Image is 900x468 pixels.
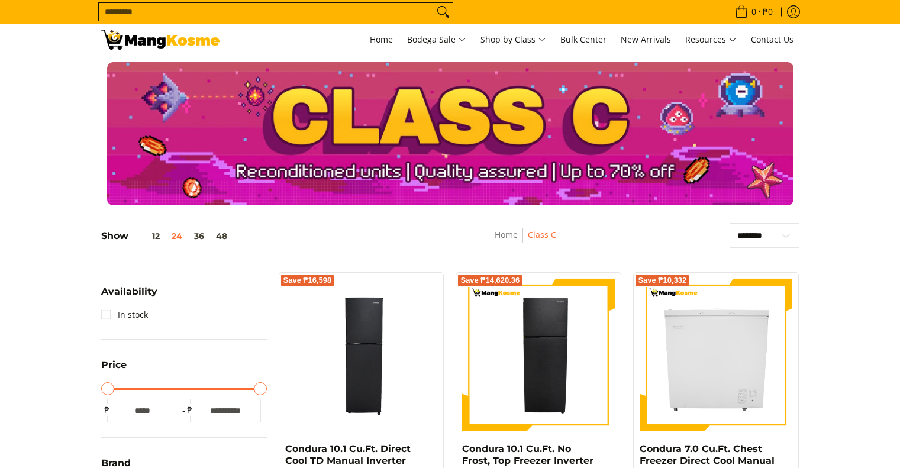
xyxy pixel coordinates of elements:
nav: Main Menu [231,24,799,56]
button: 12 [128,231,166,241]
span: ₱ [101,404,113,416]
a: Contact Us [745,24,799,56]
a: Bodega Sale [401,24,472,56]
span: New Arrivals [621,34,671,45]
img: Class C Home &amp; Business Appliances: Up to 70% Off l Mang Kosme [101,30,220,50]
summary: Open [101,287,157,305]
span: Availability [101,287,157,296]
a: Shop by Class [475,24,552,56]
button: 36 [188,231,210,241]
a: Home [364,24,399,56]
span: Shop by Class [480,33,546,47]
summary: Open [101,360,127,379]
nav: Breadcrumbs [422,228,629,254]
a: New Arrivals [615,24,677,56]
span: ₱ [184,404,196,416]
a: Bulk Center [554,24,612,56]
span: Contact Us [751,34,793,45]
img: Condura 10.1 Cu.Ft. Direct Cool TD Manual Inverter Refrigerator, Midnight Sapphire CTD102MNi (Cla... [285,279,438,431]
span: Save ₱14,620.36 [460,277,520,284]
img: Condura 10.1 Cu.Ft. No Frost, Top Freezer Inverter Refrigerator, Midnight Slate Gray CTF107i (Cla... [462,279,615,431]
span: Save ₱16,598 [283,277,332,284]
span: Resources [685,33,737,47]
button: 24 [166,231,188,241]
span: Save ₱10,332 [638,277,686,284]
button: Search [434,3,453,21]
button: 48 [210,231,233,241]
a: Home [495,229,518,240]
span: Bodega Sale [407,33,466,47]
img: Condura 7.0 Cu.Ft. Chest Freezer Direct Cool Manual Inverter Refrigerator, White CCF70DCi (Class ... [640,279,792,431]
span: Price [101,360,127,370]
h5: Show [101,230,233,242]
a: In stock [101,305,148,324]
span: Bulk Center [560,34,607,45]
span: 0 [750,8,758,16]
span: • [731,5,776,18]
span: ₱0 [761,8,775,16]
span: Home [370,34,393,45]
a: Class C [528,229,556,240]
span: Brand [101,459,131,468]
a: Resources [679,24,743,56]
